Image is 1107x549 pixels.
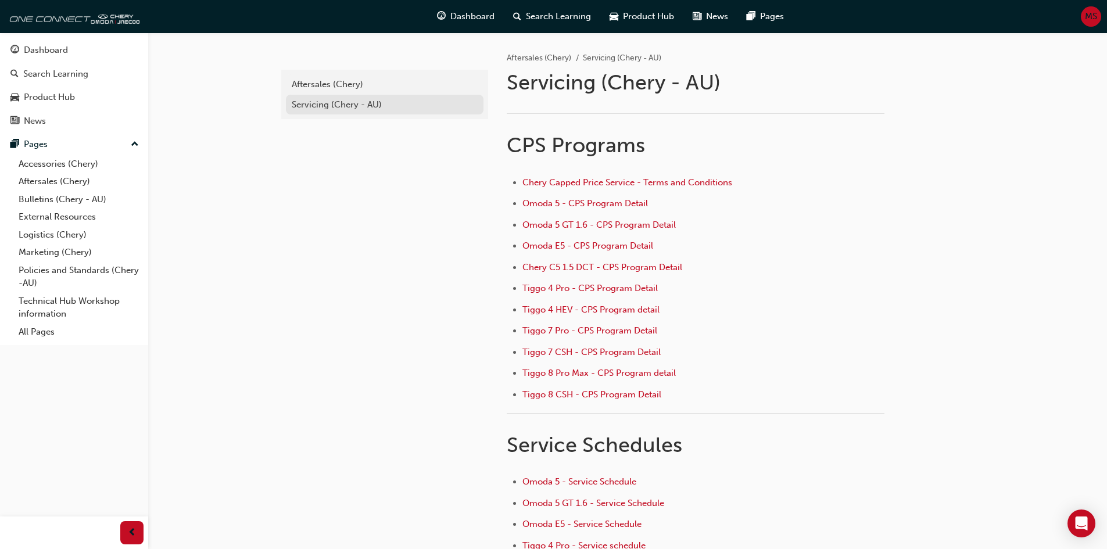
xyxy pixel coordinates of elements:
a: Tiggo 8 Pro Max - CPS Program detail [522,368,676,378]
a: Aftersales (Chery) [507,53,571,63]
span: car-icon [610,9,618,24]
span: Pages [760,10,784,23]
a: Tiggo 4 Pro - CPS Program Detail [522,283,658,293]
button: Pages [5,134,144,155]
a: Policies and Standards (Chery -AU) [14,261,144,292]
span: car-icon [10,92,19,103]
a: All Pages [14,323,144,341]
a: Chery C5 1.5 DCT - CPS Program Detail [522,262,682,272]
span: up-icon [131,137,139,152]
div: Search Learning [23,67,88,81]
li: Servicing (Chery - AU) [583,52,661,65]
h1: Servicing (Chery - AU) [507,70,888,95]
a: car-iconProduct Hub [600,5,683,28]
a: Logistics (Chery) [14,226,144,244]
button: DashboardSearch LearningProduct HubNews [5,37,144,134]
span: Search Learning [526,10,591,23]
span: MS [1085,10,1097,23]
span: pages-icon [747,9,755,24]
span: guage-icon [10,45,19,56]
a: Aftersales (Chery) [14,173,144,191]
a: search-iconSearch Learning [504,5,600,28]
div: Open Intercom Messenger [1067,509,1095,537]
span: pages-icon [10,139,19,150]
a: Omoda E5 - CPS Program Detail [522,241,653,251]
button: MS [1081,6,1101,27]
a: Aftersales (Chery) [286,74,483,95]
div: Aftersales (Chery) [292,78,478,91]
a: Search Learning [5,63,144,85]
span: Service Schedules [507,432,682,457]
div: Pages [24,138,48,151]
a: News [5,110,144,132]
a: Bulletins (Chery - AU) [14,191,144,209]
span: prev-icon [128,526,137,540]
a: Omoda 5 - Service Schedule [522,476,636,487]
div: Servicing (Chery - AU) [292,98,478,112]
a: Omoda 5 GT 1.6 - CPS Program Detail [522,220,676,230]
a: Servicing (Chery - AU) [286,95,483,115]
span: search-icon [513,9,521,24]
a: Tiggo 7 CSH - CPS Program Detail [522,347,661,357]
span: Product Hub [623,10,674,23]
a: Tiggo 8 CSH - CPS Program Detail [522,389,661,400]
div: Dashboard [24,44,68,57]
div: News [24,114,46,128]
a: guage-iconDashboard [428,5,504,28]
a: Omoda E5 - Service Schedule [522,519,642,529]
a: Omoda 5 GT 1.6 - Service Schedule [522,498,664,508]
a: Tiggo 7 Pro - CPS Program Detail [522,325,657,336]
a: Marketing (Chery) [14,243,144,261]
a: pages-iconPages [737,5,793,28]
a: Accessories (Chery) [14,155,144,173]
span: search-icon [10,69,19,80]
a: Dashboard [5,40,144,61]
a: Product Hub [5,87,144,108]
span: news-icon [693,9,701,24]
span: guage-icon [437,9,446,24]
img: oneconnect [6,5,139,28]
div: Product Hub [24,91,75,104]
a: news-iconNews [683,5,737,28]
a: Chery Capped Price Service - Terms and Conditions [522,177,732,188]
span: news-icon [10,116,19,127]
span: News [706,10,728,23]
span: Dashboard [450,10,495,23]
a: Technical Hub Workshop information [14,292,144,323]
a: External Resources [14,208,144,226]
span: CPS Programs [507,132,645,157]
a: Tiggo 4 HEV - CPS Program detail [522,304,660,315]
a: Omoda 5 - CPS Program Detail [522,198,648,209]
